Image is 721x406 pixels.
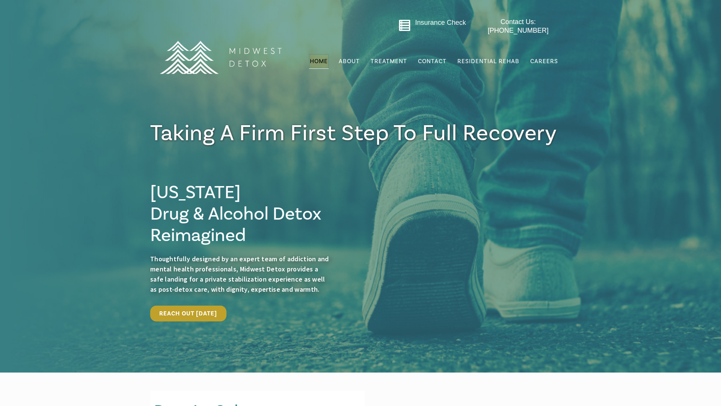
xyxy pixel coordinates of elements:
[150,181,321,247] span: [US_STATE] Drug & Alcohol Detox Reimagined
[418,58,446,64] span: Contact
[150,255,329,294] span: Thoughtfully designed by an expert team of addiction and mental health professionals, Midwest Det...
[417,54,447,68] a: Contact
[159,310,217,317] span: Reach Out [DATE]
[457,58,519,65] span: Residential Rehab
[530,58,558,65] span: Careers
[457,54,520,68] a: Residential Rehab
[155,24,286,90] img: MD Logo Horitzontal white-01 (1) (1)
[415,19,466,26] a: Insurance Check
[338,54,360,68] a: About
[310,58,328,65] span: Home
[339,58,360,64] span: About
[529,54,559,68] a: Careers
[150,306,226,321] a: Reach Out [DATE]
[488,18,549,34] span: Contact Us: [PHONE_NUMBER]
[370,54,408,68] a: Treatment
[150,119,557,148] span: Taking a firm First Step To full Recovery
[309,54,329,68] a: Home
[473,18,563,35] a: Contact Us: [PHONE_NUMBER]
[398,19,411,34] a: Go to midwestdetox.com/message-form-page/
[371,58,407,64] span: Treatment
